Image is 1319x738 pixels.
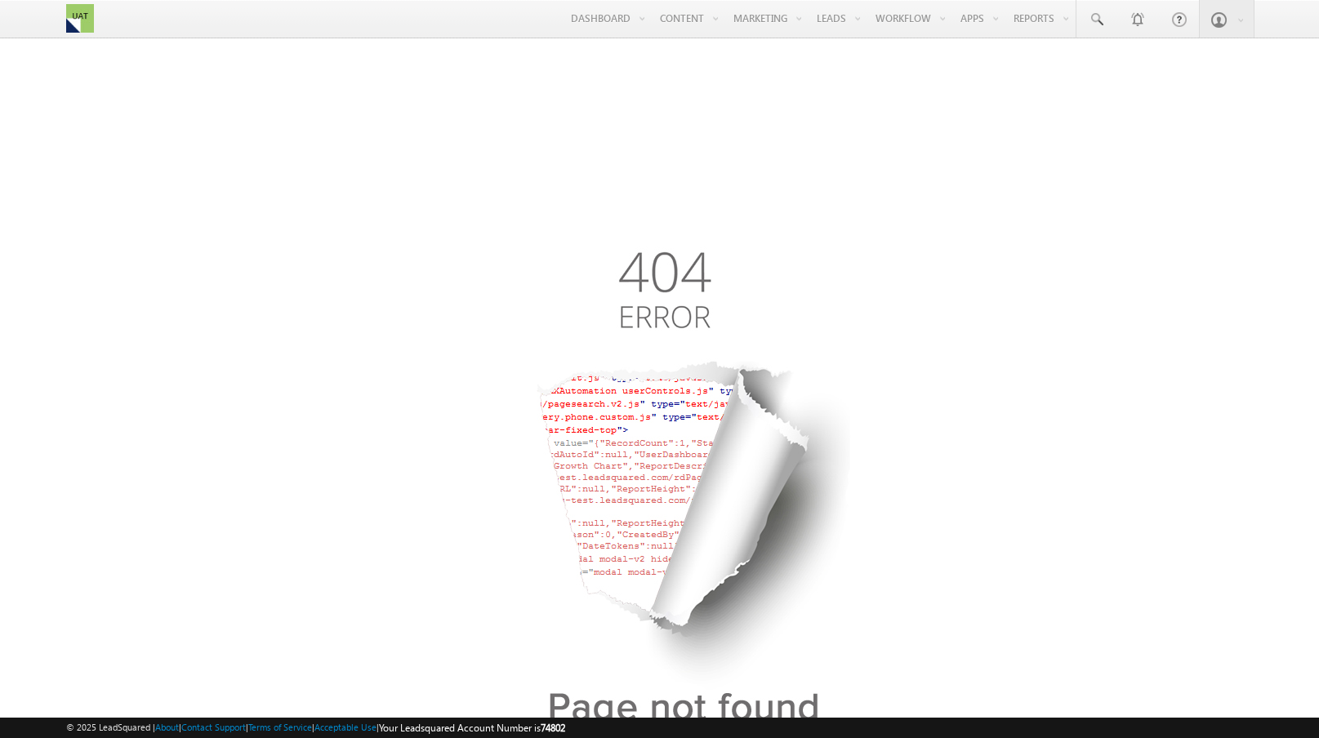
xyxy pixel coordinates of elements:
[66,720,565,736] span: © 2025 LeadSquared | | | | |
[314,722,377,732] a: Acceptable Use
[248,722,312,732] a: Terms of Service
[541,722,565,734] span: 74802
[181,722,246,732] a: Contact Support
[155,722,179,732] a: About
[66,4,94,33] img: Custom Logo
[379,722,565,734] span: Your Leadsquared Account Number is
